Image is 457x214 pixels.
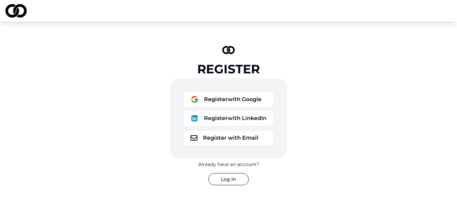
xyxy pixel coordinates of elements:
[198,161,259,168] div: Already have an account?
[197,62,260,76] div: Register
[5,4,27,18] img: logo
[208,173,249,185] button: Log In
[184,131,273,145] button: logoRegister with Email
[190,135,198,141] img: logo
[184,111,273,126] button: logoRegisterwith LinkedIn
[190,114,199,122] img: logo
[184,92,273,107] button: logoRegisterwith Google
[190,95,199,103] img: logo
[222,46,235,54] img: logo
